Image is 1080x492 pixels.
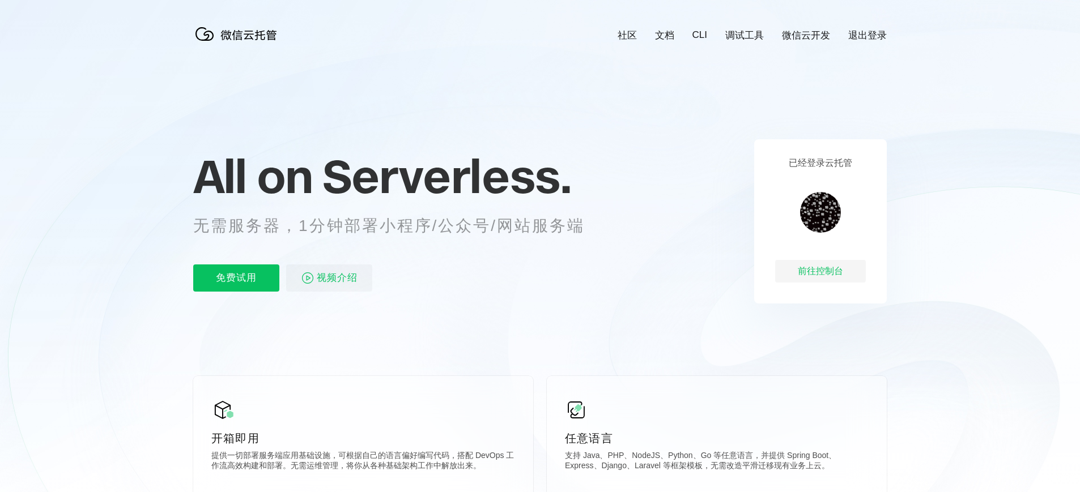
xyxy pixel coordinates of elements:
img: 微信云托管 [193,23,284,45]
a: 文档 [655,29,674,42]
span: 视频介绍 [317,264,358,292]
span: Serverless. [322,148,571,204]
a: 微信云托管 [193,37,284,47]
span: All on [193,148,312,204]
a: 退出登录 [848,29,887,42]
p: 提供一切部署服务端应用基础设施，可根据自己的语言偏好编写代码，搭配 DevOps 工作流高效构建和部署。无需运维管理，将你从各种基础架构工作中解放出来。 [211,451,515,473]
a: 微信云开发 [782,29,830,42]
div: 前往控制台 [775,260,866,283]
p: 任意语言 [565,430,869,446]
p: 支持 Java、PHP、NodeJS、Python、Go 等任意语言，并提供 Spring Boot、Express、Django、Laravel 等框架模板，无需改造平滑迁移现有业务上云。 [565,451,869,473]
p: 无需服务器，1分钟部署小程序/公众号/网站服务端 [193,215,606,237]
p: 免费试用 [193,264,279,292]
a: 调试工具 [725,29,764,42]
p: 已经登录云托管 [789,157,852,169]
p: 开箱即用 [211,430,515,446]
img: video_play.svg [301,271,314,285]
a: CLI [692,29,707,41]
a: 社区 [618,29,637,42]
